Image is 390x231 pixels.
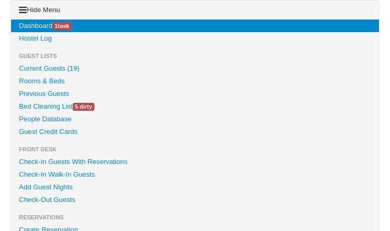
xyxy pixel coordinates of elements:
span: task [53,22,72,30]
li: Front Desk [11,143,379,156]
a: Dashboard1task [11,20,379,32]
span: 1 [55,23,58,29]
a: Add Guest Nights [11,181,379,194]
a: Check-In Guests With Reservations [11,156,379,168]
a: Check-Out Guests [11,194,379,206]
li: Guest Lists [11,50,379,62]
span: 5 dirty [73,103,94,111]
a: Previous Guests [11,88,379,100]
a: Hostel Log [11,32,379,45]
li: Reservations [11,211,379,224]
a: Rooms & Beds [11,75,379,88]
a: Guest Credit Cards [11,126,379,138]
a: People Database [11,113,379,126]
a: Bed Cleaning List5 dirty [11,100,379,113]
li: Hide Menu [19,5,371,20]
a: Current Guests (19) [11,62,379,75]
a: Check-In Walk-In Guests [11,168,379,181]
